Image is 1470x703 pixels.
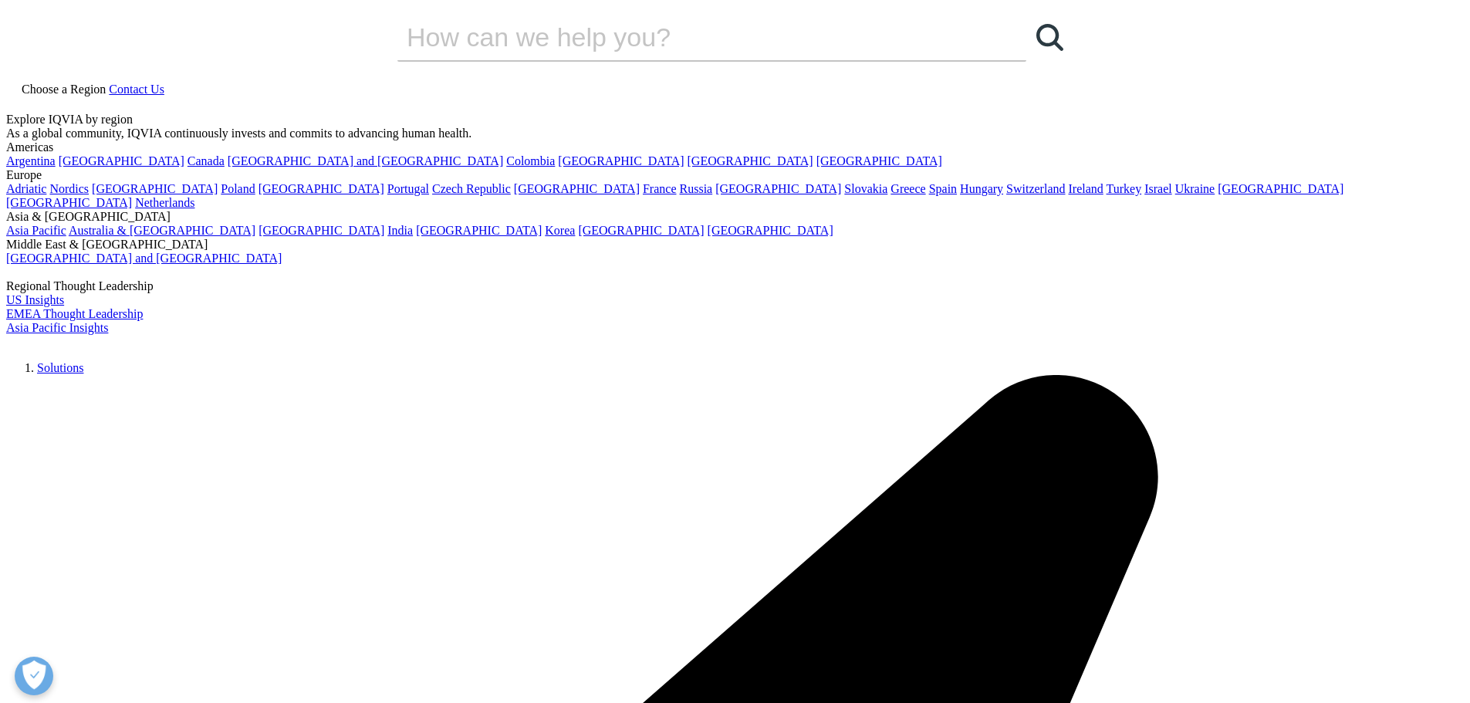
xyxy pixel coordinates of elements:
a: Contact Us [109,83,164,96]
a: [GEOGRAPHIC_DATA] [715,182,841,195]
a: Australia & [GEOGRAPHIC_DATA] [69,224,255,237]
a: France [643,182,677,195]
a: Canada [188,154,225,167]
a: [GEOGRAPHIC_DATA] and [GEOGRAPHIC_DATA] [6,252,282,265]
a: Adriatic [6,182,46,195]
div: Middle East & [GEOGRAPHIC_DATA] [6,238,1464,252]
input: Search [397,14,982,60]
a: [GEOGRAPHIC_DATA] [514,182,640,195]
a: Israel [1144,182,1172,195]
div: As a global community, IQVIA continuously invests and commits to advancing human health. [6,127,1464,140]
div: Americas [6,140,1464,154]
a: [GEOGRAPHIC_DATA] [708,224,833,237]
a: Search [1026,14,1073,60]
a: Netherlands [135,196,194,209]
svg: Search [1036,24,1063,51]
a: [GEOGRAPHIC_DATA] [259,224,384,237]
a: Ireland [1068,182,1103,195]
a: [GEOGRAPHIC_DATA] [688,154,813,167]
a: US Insights [6,293,64,306]
div: Regional Thought Leadership [6,279,1464,293]
a: [GEOGRAPHIC_DATA] [416,224,542,237]
a: EMEA Thought Leadership [6,307,143,320]
a: Portugal [387,182,429,195]
a: [GEOGRAPHIC_DATA] [558,154,684,167]
a: [GEOGRAPHIC_DATA] and [GEOGRAPHIC_DATA] [228,154,503,167]
a: [GEOGRAPHIC_DATA] [6,196,132,209]
a: [GEOGRAPHIC_DATA] [1218,182,1343,195]
a: Colombia [506,154,555,167]
a: Nordics [49,182,89,195]
a: Asia Pacific Insights [6,321,108,334]
a: Solutions [37,361,83,374]
a: Asia Pacific [6,224,66,237]
button: Open Preferences [15,657,53,695]
span: Choose a Region [22,83,106,96]
div: Europe [6,168,1464,182]
div: Explore IQVIA by region [6,113,1464,127]
a: Czech Republic [432,182,511,195]
a: Argentina [6,154,56,167]
a: Hungary [960,182,1003,195]
a: Korea [545,224,575,237]
a: India [387,224,413,237]
a: Ukraine [1175,182,1215,195]
a: [GEOGRAPHIC_DATA] [92,182,218,195]
a: Slovakia [844,182,887,195]
a: Greece [890,182,925,195]
div: Asia & [GEOGRAPHIC_DATA] [6,210,1464,224]
a: [GEOGRAPHIC_DATA] [59,154,184,167]
a: [GEOGRAPHIC_DATA] [259,182,384,195]
a: [GEOGRAPHIC_DATA] [816,154,942,167]
a: Poland [221,182,255,195]
a: Turkey [1107,182,1142,195]
a: Russia [680,182,713,195]
a: Switzerland [1006,182,1065,195]
a: [GEOGRAPHIC_DATA] [578,224,704,237]
a: Spain [929,182,957,195]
